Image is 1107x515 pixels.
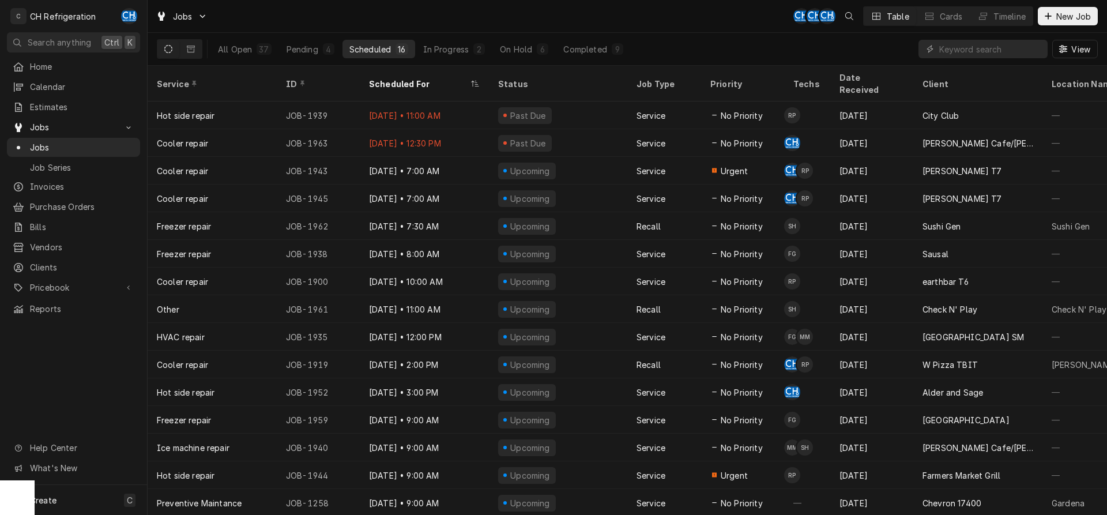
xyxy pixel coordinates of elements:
[784,384,800,400] div: Chris Hiraga's Avatar
[1052,497,1085,509] div: Gardena
[218,43,252,55] div: All Open
[922,386,983,399] div: Alder and Sage
[922,359,978,371] div: W Pizza TBIT
[637,469,665,482] div: Service
[360,129,489,157] div: [DATE] • 12:30 PM
[157,193,208,205] div: Cooler repair
[784,439,800,456] div: Moises Melena's Avatar
[721,110,763,122] span: No Priority
[721,220,763,232] span: No Priority
[637,442,665,454] div: Service
[637,110,665,122] div: Service
[7,458,140,478] a: Go to What's New
[7,197,140,216] a: Purchase Orders
[259,43,269,55] div: 37
[839,72,902,96] div: Date Received
[922,497,981,509] div: Chevron 17400
[637,165,665,177] div: Service
[509,248,552,260] div: Upcoming
[7,258,140,277] a: Clients
[277,268,360,295] div: JOB-1900
[793,78,821,90] div: Techs
[509,110,548,122] div: Past Due
[1038,7,1098,25] button: New Job
[30,442,133,454] span: Help Center
[784,412,800,428] div: FG
[1054,10,1093,22] span: New Job
[721,276,763,288] span: No Priority
[157,414,211,426] div: Freezer repair
[830,406,913,434] div: [DATE]
[784,163,800,179] div: Chris Hiraga's Avatar
[509,359,552,371] div: Upcoming
[637,414,665,426] div: Service
[830,240,913,268] div: [DATE]
[819,8,835,24] div: Chris Hiraga's Avatar
[104,36,119,48] span: Ctrl
[784,218,800,234] div: SH
[30,241,134,253] span: Vendors
[30,201,134,213] span: Purchase Orders
[509,442,552,454] div: Upcoming
[157,359,208,371] div: Cooler repair
[7,238,140,257] a: Vendors
[157,276,208,288] div: Cooler repair
[509,165,552,177] div: Upcoming
[476,43,483,55] div: 2
[286,78,348,90] div: ID
[797,163,813,179] div: RP
[7,217,140,236] a: Bills
[793,8,809,24] div: CH
[797,329,813,345] div: MM
[157,442,229,454] div: Ice machine repair
[30,303,134,315] span: Reports
[922,414,1010,426] div: [GEOGRAPHIC_DATA]
[797,439,813,456] div: SH
[7,97,140,116] a: Estimates
[7,77,140,96] a: Calendar
[614,43,621,55] div: 9
[7,278,140,297] a: Go to Pricebook
[121,8,137,24] div: Chris Hiraga's Avatar
[840,7,859,25] button: Open search
[539,43,546,55] div: 6
[30,181,134,193] span: Invoices
[922,193,1002,205] div: [PERSON_NAME] T7
[784,135,800,151] div: CH
[277,434,360,461] div: JOB-1940
[509,137,548,149] div: Past Due
[797,329,813,345] div: Moises Melena's Avatar
[721,165,748,177] span: Urgent
[30,121,117,133] span: Jobs
[360,157,489,185] div: [DATE] • 7:00 AM
[157,78,265,90] div: Service
[637,359,661,371] div: Recall
[277,102,360,129] div: JOB-1939
[784,412,800,428] div: Fred Gonzalez's Avatar
[830,434,913,461] div: [DATE]
[797,356,813,373] div: RP
[830,461,913,489] div: [DATE]
[173,10,193,22] span: Jobs
[30,10,96,22] div: CH Refrigeration
[993,10,1026,22] div: Timeline
[922,110,959,122] div: City Club
[509,303,552,315] div: Upcoming
[277,185,360,212] div: JOB-1945
[784,246,800,262] div: Fred Gonzalez's Avatar
[784,163,800,179] div: CH
[7,32,140,52] button: Search anythingCtrlK
[830,378,913,406] div: [DATE]
[30,61,134,73] span: Home
[922,220,961,232] div: Sushi Gen
[721,386,763,399] span: No Priority
[922,165,1002,177] div: [PERSON_NAME] T7
[127,36,133,48] span: K
[807,8,823,24] div: Chris Hiraga's Avatar
[784,190,800,206] div: CH
[784,384,800,400] div: CH
[922,248,948,260] div: Sausal
[721,442,763,454] span: No Priority
[509,386,552,399] div: Upcoming
[157,110,214,122] div: Hot side repair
